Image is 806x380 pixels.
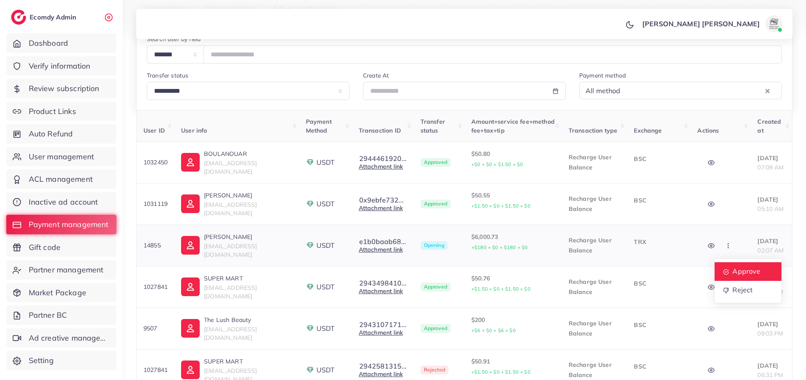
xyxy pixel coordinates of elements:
[757,153,785,163] p: [DATE]
[6,33,116,53] a: Dashboard
[204,149,292,159] p: BOULANOUAR
[30,13,78,21] h2: Ecomdy Admin
[143,240,168,250] p: 14855
[359,279,407,287] button: 2943498410...
[634,237,684,247] p: TRX
[306,200,314,208] img: payment
[471,232,555,252] p: $6,000.73
[569,360,621,380] p: Recharge User Balance
[733,286,753,294] span: Reject
[316,282,335,292] span: USDT
[204,232,292,242] p: [PERSON_NAME]
[306,324,314,333] img: payment
[181,127,207,134] span: User info
[143,157,168,167] p: 1032450
[359,238,407,245] button: e1b0baab68...
[757,164,784,171] span: 07:09 AM
[204,201,257,217] span: [EMAIL_ADDRESS][DOMAIN_NAME]
[316,241,335,250] span: USDT
[642,19,760,29] p: [PERSON_NAME] [PERSON_NAME]
[471,190,555,211] p: $50.55
[29,128,73,139] span: Auto Refund
[11,10,78,25] a: logoEcomdy Admin
[143,282,168,292] p: 1027841
[181,194,200,213] img: ic-user-info.36bf1079.svg
[181,236,200,255] img: ic-user-info.36bf1079.svg
[359,196,404,204] button: 0x9ebfe732...
[757,319,785,329] p: [DATE]
[359,362,407,370] button: 2942581315...
[6,215,116,234] a: Payment management
[569,194,621,214] p: Recharge User Balance
[316,365,335,375] span: USDT
[363,71,389,80] label: Create At
[181,361,200,379] img: ic-user-info.36bf1079.svg
[6,124,116,144] a: Auto Refund
[634,195,684,205] p: BSC
[204,284,257,300] span: [EMAIL_ADDRESS][DOMAIN_NAME]
[204,315,292,325] p: The Lush Beauty
[316,158,335,167] span: USDT
[359,127,401,134] span: Transaction ID
[579,71,626,80] label: Payment method
[634,127,662,134] span: Exchange
[29,197,98,208] span: Inactive ad account
[471,203,531,209] small: +$1.50 + $0 + $1.50 + $0
[471,118,555,134] span: Amount+service fee+method fee+tax+tip
[757,236,785,246] p: [DATE]
[204,273,292,283] p: SUPER MART
[181,319,200,338] img: ic-user-info.36bf1079.svg
[6,102,116,121] a: Product Links
[6,238,116,257] a: Gift code
[181,277,200,296] img: ic-user-info.36bf1079.svg
[359,246,403,253] a: Attachment link
[569,277,621,297] p: Recharge User Balance
[569,152,621,172] p: Recharge User Balance
[11,10,26,25] img: logo
[6,305,116,325] a: Partner BC
[733,267,761,275] span: Approve
[6,260,116,280] a: Partner management
[29,242,61,253] span: Gift code
[204,242,257,258] span: [EMAIL_ADDRESS][DOMAIN_NAME]
[421,283,451,292] span: Approved
[623,84,763,97] input: Search for option
[471,244,528,250] small: +$180 + $0 + $180 + $0
[638,15,786,32] a: [PERSON_NAME] [PERSON_NAME]avatar
[143,323,168,333] p: 9507
[421,366,448,375] span: Rejected
[29,219,109,230] span: Payment management
[757,361,785,371] p: [DATE]
[471,369,531,375] small: +$1.50 + $0 + $1.50 + $0
[29,310,67,321] span: Partner BC
[634,320,684,330] p: BSC
[471,356,555,377] p: $50.91
[29,61,91,72] span: Verify information
[634,361,684,372] p: BSC
[765,86,770,95] button: Clear Selected
[579,82,782,99] div: Search for option
[421,200,451,209] span: Approved
[29,287,86,298] span: Market Package
[697,127,719,134] span: Actions
[421,324,451,333] span: Approved
[757,118,781,134] span: Created at
[204,190,292,200] p: [PERSON_NAME]
[471,161,523,167] small: +$0 + $0 + $1.50 + $0
[584,84,622,97] span: All method
[6,283,116,302] a: Market Package
[6,192,116,212] a: Inactive ad account
[634,278,684,288] p: BSC
[634,154,684,164] p: BSC
[757,330,783,337] span: 09:03 PM
[143,365,168,375] p: 1027841
[757,371,783,379] span: 06:31 PM
[29,355,54,366] span: Setting
[359,370,403,378] a: Attachment link
[147,71,188,80] label: Transfer status
[421,241,448,250] span: Opening
[204,159,257,175] span: [EMAIL_ADDRESS][DOMAIN_NAME]
[765,15,782,32] img: avatar
[29,174,93,185] span: ACL management
[306,366,314,374] img: payment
